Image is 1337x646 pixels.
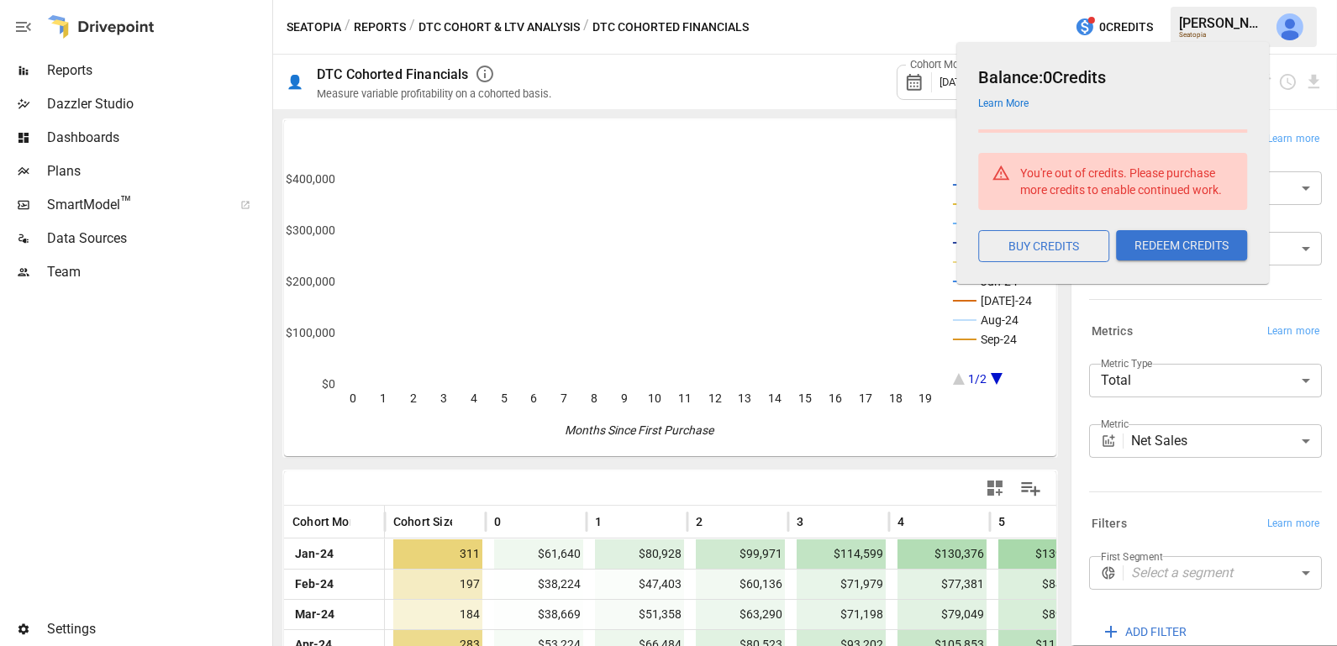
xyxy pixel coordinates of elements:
text: Months Since First Purchase [566,423,716,437]
text: 19 [919,391,933,405]
span: 184 [393,600,482,629]
text: 0 [350,391,356,405]
span: 0 Credits [1099,17,1153,38]
span: $71,979 [797,570,886,599]
button: 0Credits [1068,12,1160,43]
span: $51,358 [595,600,684,629]
span: Learn more [1267,516,1319,533]
button: Sort [805,510,829,533]
button: DTC Cohort & LTV Analysis [418,17,580,38]
text: 3 [440,391,447,405]
text: 1/2 [969,372,987,386]
button: Sort [352,510,376,533]
button: Download report [1304,72,1324,92]
span: Mar-24 [292,600,337,629]
text: 18 [889,391,903,405]
div: Net Sales [1131,424,1322,458]
label: Metric [1101,417,1129,431]
button: REDEEM CREDITS [1116,230,1247,260]
span: $130,376 [897,539,987,569]
span: 5 [998,513,1005,530]
text: 5 [501,391,508,405]
span: Feb-24 [292,570,336,599]
text: 6 [531,391,538,405]
span: 3 [797,513,803,530]
img: Julie Wilton [1276,13,1303,40]
span: $79,049 [897,600,987,629]
span: $114,599 [797,539,886,569]
span: $77,381 [897,570,987,599]
div: Measure variable profitability on a cohorted basis. [317,87,551,100]
span: Cohort Month [292,513,367,530]
text: 14 [768,391,782,405]
h6: Filters [1092,515,1127,533]
span: Cohort Size [393,513,456,530]
label: Metric Type [1101,356,1153,370]
span: $99,971 [696,539,785,569]
text: 11 [678,391,692,405]
text: Sep-24 [981,333,1017,346]
span: SmartModel [47,195,222,215]
button: BUY CREDITS [978,230,1109,262]
text: $400,000 [286,172,335,186]
div: / [345,17,350,38]
span: Data Sources [47,228,269,249]
span: $38,669 [494,600,583,629]
span: Learn more [1267,131,1319,148]
span: 2 [696,513,703,530]
button: Reports [354,17,406,38]
span: 1 [595,513,602,530]
span: 0 [494,513,501,530]
span: $71,198 [797,600,886,629]
div: / [583,17,589,38]
text: 17 [859,391,872,405]
button: Sort [603,510,627,533]
button: Sort [503,510,526,533]
button: Julie Wilton [1266,3,1313,50]
text: 12 [708,391,722,405]
div: [PERSON_NAME] [1179,15,1266,31]
text: $100,000 [286,326,335,339]
div: DTC Cohorted Financials [317,66,468,82]
text: Jun-24 [981,275,1018,288]
span: Plans [47,161,269,181]
text: 7 [561,391,567,405]
span: Settings [47,619,269,639]
text: [DATE]-24 [981,294,1032,307]
button: Sort [704,510,728,533]
text: 15 [798,391,812,405]
span: $38,224 [494,570,583,599]
button: Sort [906,510,929,533]
span: Learn more [1267,323,1319,340]
span: ADD FILTER [1125,622,1187,643]
text: 10 [648,391,661,405]
button: Sort [454,510,477,533]
label: Cohort Months [906,57,984,72]
span: ™ [120,192,132,213]
text: 1 [380,391,387,405]
p: You're out of credits. Please purchase more credits to enable continued work. [1020,165,1234,198]
span: $63,290 [696,600,785,629]
em: Select a segment [1131,565,1233,580]
button: Schedule report [1278,72,1298,92]
text: $300,000 [286,223,335,237]
text: $200,000 [286,275,335,288]
text: 4 [471,391,477,405]
text: 16 [829,391,842,405]
text: Aug-24 [981,313,1019,327]
span: Reports [47,60,269,81]
span: 197 [393,570,482,599]
div: / [409,17,415,38]
span: [DATE] - [DATE] [940,76,1008,88]
span: $80,928 [595,539,684,569]
svg: A chart. [284,154,1057,456]
text: 2 [410,391,417,405]
div: 👤 [287,74,303,90]
text: 13 [738,391,751,405]
text: $0 [322,377,335,391]
div: Seatopia [1179,31,1266,39]
h6: Balance: 0 Credits [978,64,1247,91]
span: Jan-24 [292,539,336,569]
